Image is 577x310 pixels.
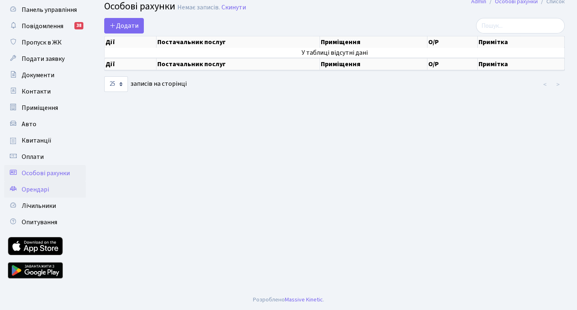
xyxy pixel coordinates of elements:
span: Пропуск в ЖК [22,38,62,47]
a: Авто [4,116,86,132]
th: Постачальник послуг [157,36,320,48]
th: Приміщення [320,36,427,48]
a: Лічильники [4,198,86,214]
div: 38 [74,22,83,29]
th: О/Р [427,36,477,48]
a: Приміщення [4,100,86,116]
a: Скинути [221,4,246,11]
a: Опитування [4,214,86,230]
th: Примітка [478,36,565,48]
span: Опитування [22,218,57,227]
a: Повідомлення38 [4,18,86,34]
th: Постачальник послуг [157,58,320,70]
a: Орендарі [4,181,86,198]
span: Оплати [22,152,44,161]
select: записів на сторінці [104,76,128,92]
span: Подати заявку [22,54,65,63]
th: Приміщення [320,58,427,70]
a: Особові рахунки [4,165,86,181]
a: Контакти [4,83,86,100]
span: Додати [110,21,139,30]
a: Додати [104,18,144,33]
span: Контакти [22,87,51,96]
span: Приміщення [22,103,58,112]
span: Особові рахунки [22,169,70,178]
a: Massive Kinetic [285,295,323,304]
th: Примітка [478,58,565,70]
a: Оплати [4,149,86,165]
a: Документи [4,67,86,83]
input: Пошук... [476,18,565,33]
a: Панель управління [4,2,86,18]
span: Лічильники [22,201,56,210]
div: Немає записів. [177,4,220,11]
span: Панель управління [22,5,77,14]
a: Подати заявку [4,51,86,67]
span: Документи [22,71,54,80]
span: Орендарі [22,185,49,194]
span: Авто [22,120,36,129]
label: записів на сторінці [104,76,187,92]
a: Пропуск в ЖК [4,34,86,51]
span: Повідомлення [22,22,63,31]
div: Розроблено . [253,295,324,304]
a: Квитанції [4,132,86,149]
th: Дії [105,58,157,70]
th: Дії [105,36,157,48]
span: Квитанції [22,136,51,145]
td: У таблиці відсутні дані [105,48,565,58]
th: О/Р [427,58,477,70]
